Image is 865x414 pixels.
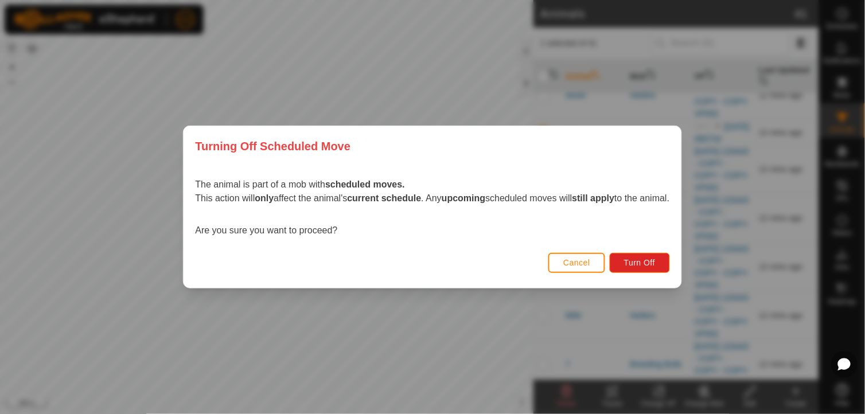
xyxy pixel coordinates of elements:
[624,258,656,267] span: Turn Off
[563,258,590,267] span: Cancel
[195,192,669,205] p: This action will affect the animal's . Any scheduled moves will to the animal.
[610,253,670,273] button: Turn Off
[195,224,669,237] p: Are you sure you want to proceed?
[325,179,405,189] strong: scheduled moves.
[255,193,274,203] strong: only
[348,193,422,203] strong: current schedule
[572,193,615,203] strong: still apply
[195,178,669,192] p: The animal is part of a mob with
[442,193,485,203] strong: upcoming
[548,253,605,273] button: Cancel
[195,138,350,155] span: Turning Off Scheduled Move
